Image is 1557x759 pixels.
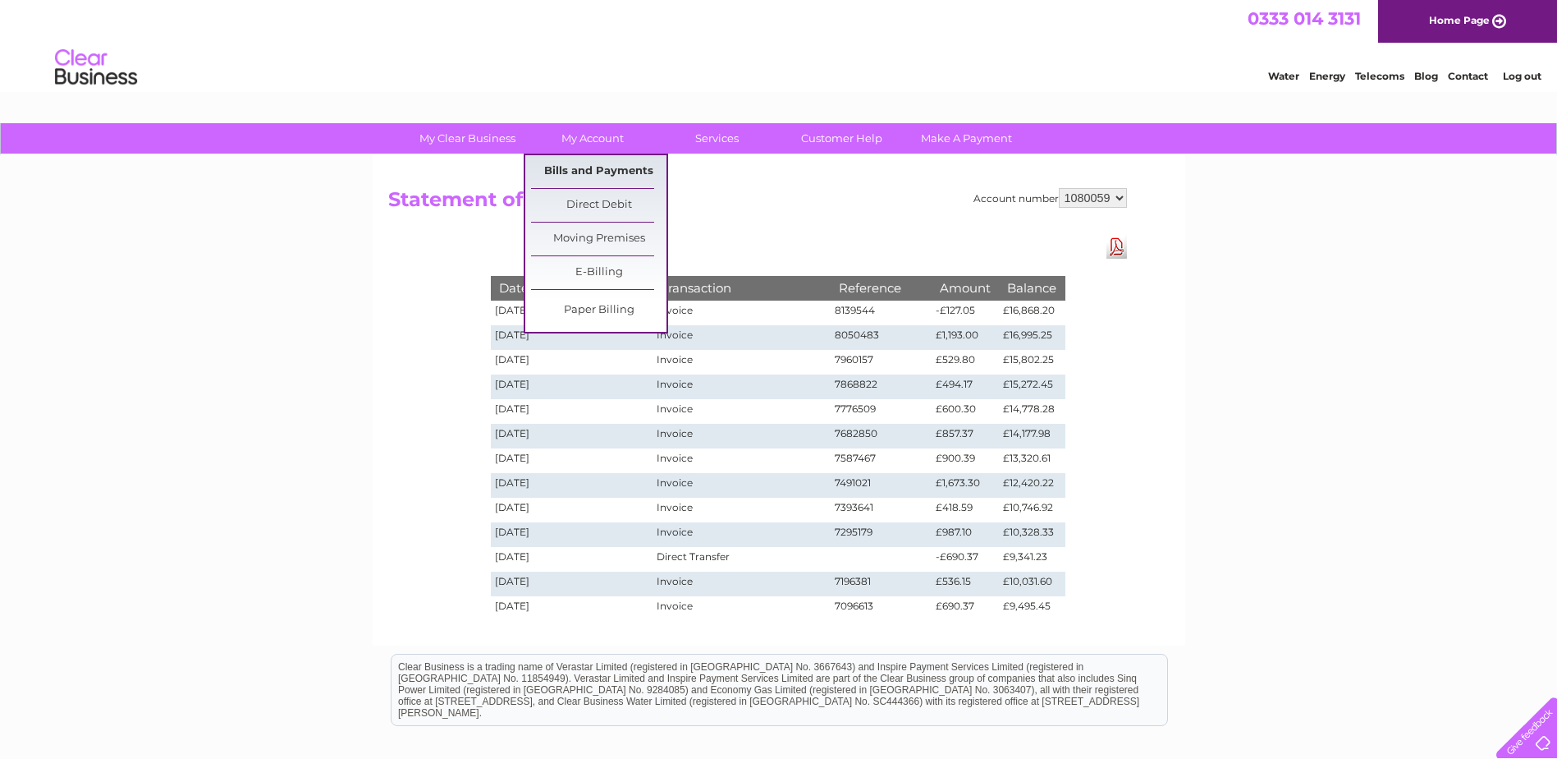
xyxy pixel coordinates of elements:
[531,223,666,255] a: Moving Premises
[932,375,999,399] td: £494.17
[653,498,830,522] td: Invoice
[531,256,666,289] a: E-Billing
[491,276,653,300] th: Date
[932,448,999,473] td: £900.39
[999,375,1065,399] td: £15,272.45
[999,301,1065,325] td: £16,868.20
[831,399,932,424] td: 7776509
[932,399,999,424] td: £600.30
[388,188,1127,219] h2: Statement of Accounts
[1448,70,1488,82] a: Contact
[1309,70,1345,82] a: Energy
[653,375,830,399] td: Invoice
[831,572,932,596] td: 7196381
[491,547,653,572] td: [DATE]
[400,123,535,154] a: My Clear Business
[831,473,932,498] td: 7491021
[491,350,653,375] td: [DATE]
[491,473,653,498] td: [DATE]
[653,276,830,300] th: Transaction
[932,350,999,375] td: £529.80
[999,473,1065,498] td: £12,420.22
[54,43,138,93] img: logo.png
[531,155,666,188] a: Bills and Payments
[831,498,932,522] td: 7393641
[531,189,666,222] a: Direct Debit
[932,325,999,350] td: £1,193.00
[653,399,830,424] td: Invoice
[774,123,909,154] a: Customer Help
[653,325,830,350] td: Invoice
[831,424,932,448] td: 7682850
[831,325,932,350] td: 8050483
[831,276,932,300] th: Reference
[999,448,1065,473] td: £13,320.61
[999,572,1065,596] td: £10,031.60
[831,350,932,375] td: 7960157
[1414,70,1438,82] a: Blog
[1355,70,1404,82] a: Telecoms
[653,350,830,375] td: Invoice
[491,424,653,448] td: [DATE]
[831,375,932,399] td: 7868822
[999,399,1065,424] td: £14,778.28
[491,572,653,596] td: [DATE]
[999,522,1065,547] td: £10,328.33
[653,572,830,596] td: Invoice
[491,399,653,424] td: [DATE]
[491,325,653,350] td: [DATE]
[932,424,999,448] td: £857.37
[973,188,1127,208] div: Account number
[392,9,1167,80] div: Clear Business is a trading name of Verastar Limited (registered in [GEOGRAPHIC_DATA] No. 3667643...
[653,448,830,473] td: Invoice
[831,596,932,621] td: 7096613
[932,498,999,522] td: £418.59
[899,123,1034,154] a: Make A Payment
[999,276,1065,300] th: Balance
[653,473,830,498] td: Invoice
[653,596,830,621] td: Invoice
[932,547,999,572] td: -£690.37
[932,301,999,325] td: -£127.05
[831,522,932,547] td: 7295179
[932,276,999,300] th: Amount
[932,572,999,596] td: £536.15
[1503,70,1541,82] a: Log out
[999,424,1065,448] td: £14,177.98
[491,498,653,522] td: [DATE]
[491,375,653,399] td: [DATE]
[491,522,653,547] td: [DATE]
[653,522,830,547] td: Invoice
[932,473,999,498] td: £1,673.30
[491,301,653,325] td: [DATE]
[999,325,1065,350] td: £16,995.25
[653,424,830,448] td: Invoice
[653,301,830,325] td: Invoice
[831,448,932,473] td: 7587467
[524,123,660,154] a: My Account
[999,596,1065,621] td: £9,495.45
[653,547,830,572] td: Direct Transfer
[649,123,785,154] a: Services
[831,301,932,325] td: 8139544
[1268,70,1299,82] a: Water
[491,596,653,621] td: [DATE]
[932,596,999,621] td: £690.37
[491,448,653,473] td: [DATE]
[999,350,1065,375] td: £15,802.25
[932,522,999,547] td: £987.10
[1106,235,1127,259] a: Download Pdf
[531,294,666,327] a: Paper Billing
[999,498,1065,522] td: £10,746.92
[999,547,1065,572] td: £9,341.23
[1248,8,1361,29] a: 0333 014 3131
